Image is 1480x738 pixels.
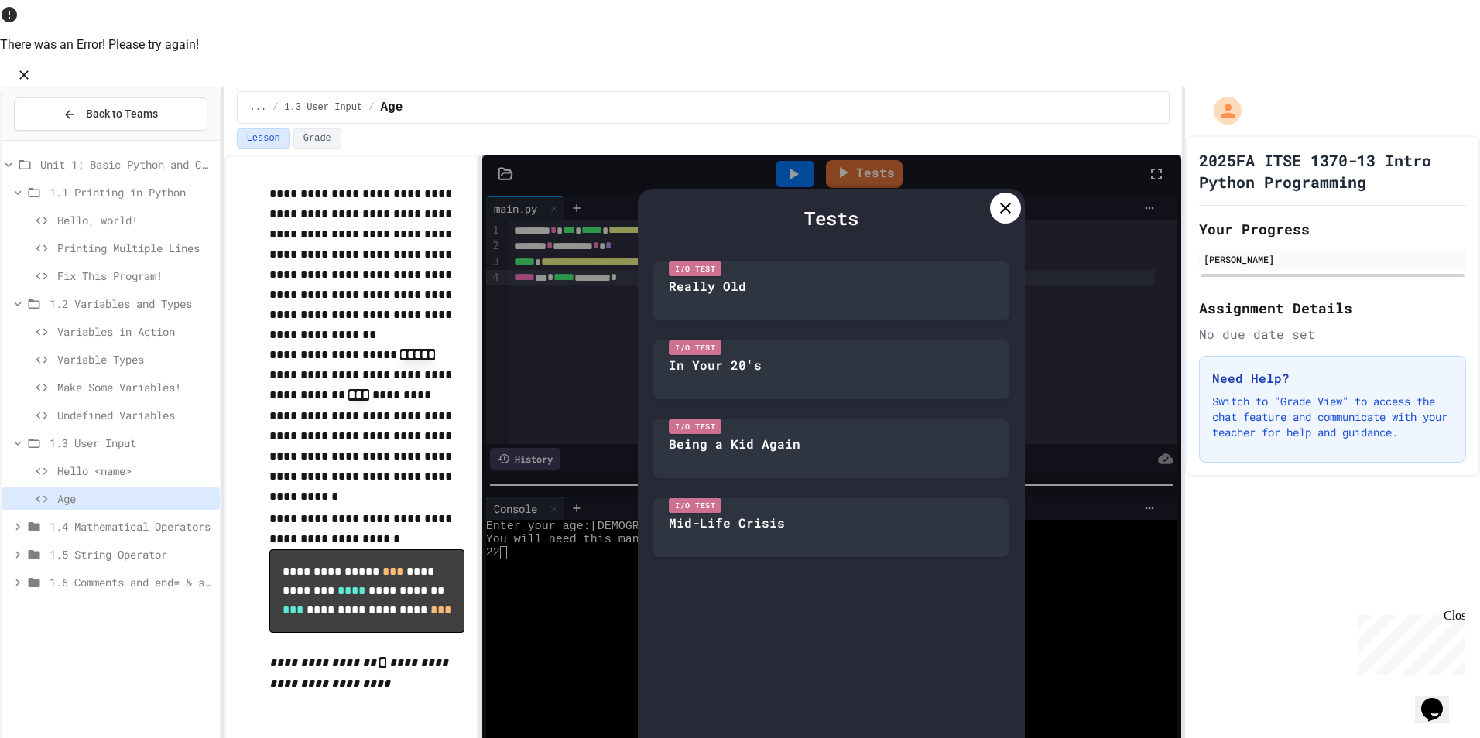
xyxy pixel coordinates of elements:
[669,356,762,374] div: In Your 20's
[237,128,290,149] button: Lesson
[1197,93,1245,128] div: My Account
[50,546,214,562] span: 1.5 String Operator
[57,323,214,340] span: Variables in Action
[1212,394,1453,440] p: Switch to "Grade View" to access the chat feature and communicate with your teacher for help and ...
[669,340,721,355] div: I/O Test
[57,212,214,228] span: Hello, world!
[57,407,214,423] span: Undefined Variables
[6,6,107,98] div: Chat with us now!Close
[669,514,785,532] div: Mid-Life Crisis
[40,156,214,173] span: Unit 1: Basic Python and Console Interaction
[50,184,214,200] span: 1.1 Printing in Python
[669,498,721,513] div: I/O Test
[1352,609,1465,675] iframe: chat widget
[1415,676,1465,723] iframe: chat widget
[57,240,214,256] span: Printing Multiple Lines
[12,63,36,87] button: Close
[380,98,403,117] span: Age
[1199,149,1466,193] h1: 2025FA ITSE 1370-13 Intro Python Programming
[669,261,721,276] div: I/O Test
[669,277,746,296] div: Really Old
[284,101,362,114] span: 1.3 User Input
[669,435,800,453] div: Being a Kid Again
[653,204,1009,232] div: Tests
[50,574,214,590] span: 1.6 Comments and end= & sep=
[272,101,278,114] span: /
[1199,325,1466,343] div: No due date set
[368,101,374,114] span: /
[1199,218,1466,240] h2: Your Progress
[1212,369,1453,388] h3: Need Help?
[50,296,214,312] span: 1.2 Variables and Types
[57,379,214,395] span: Make Some Variables!
[1204,252,1461,266] div: [PERSON_NAME]
[57,490,214,507] span: Age
[57,268,214,284] span: Fix This Program!
[50,518,214,535] span: 1.4 Mathematical Operators
[250,101,267,114] span: ...
[293,128,341,149] button: Grade
[669,419,721,434] div: I/O Test
[50,435,214,451] span: 1.3 User Input
[57,351,214,367] span: Variable Types
[14,97,207,131] button: Back to Teams
[1199,297,1466,319] h2: Assignment Details
[86,106,158,122] span: Back to Teams
[57,463,214,479] span: Hello <name>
